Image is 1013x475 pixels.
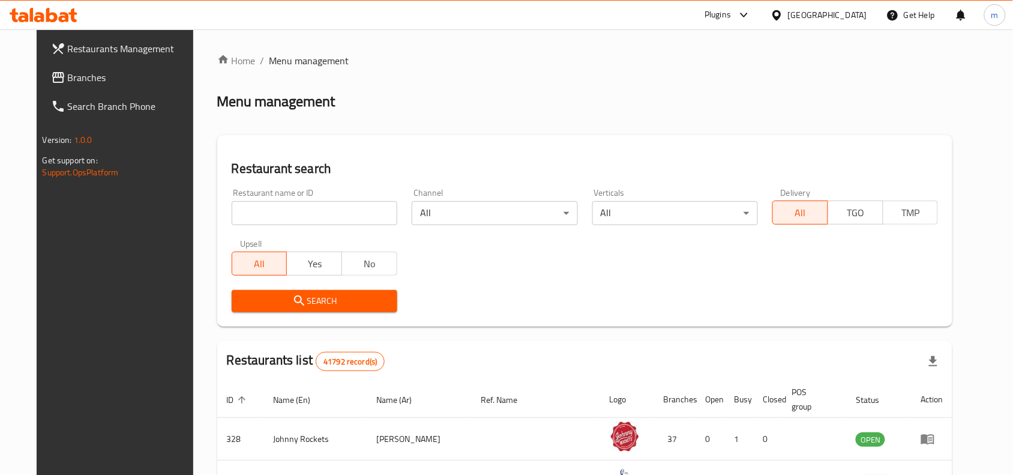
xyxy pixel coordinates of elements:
[43,165,119,180] a: Support.OpsPlatform
[856,432,885,447] div: OPEN
[41,92,206,121] a: Search Branch Phone
[772,201,828,225] button: All
[754,418,783,461] td: 0
[778,204,823,222] span: All
[227,393,250,407] span: ID
[781,189,811,197] label: Delivery
[754,381,783,418] th: Closed
[241,294,388,309] span: Search
[341,252,397,276] button: No
[883,201,939,225] button: TMP
[232,252,287,276] button: All
[600,381,654,418] th: Logo
[237,255,283,273] span: All
[654,418,696,461] td: 37
[217,53,953,68] nav: breadcrumb
[833,204,879,222] span: TGO
[911,381,952,418] th: Action
[991,8,999,22] span: m
[217,92,335,111] h2: Menu management
[74,132,92,148] span: 1.0.0
[264,418,367,461] td: Johnny Rockets
[43,153,98,168] span: Get support on:
[41,34,206,63] a: Restaurants Management
[316,352,385,371] div: Total records count
[43,132,72,148] span: Version:
[217,418,264,461] td: 328
[919,347,948,376] div: Export file
[260,53,265,68] li: /
[68,99,196,113] span: Search Branch Phone
[227,351,385,371] h2: Restaurants list
[705,8,731,22] div: Plugins
[696,418,725,461] td: 0
[286,252,342,276] button: Yes
[232,201,397,225] input: Search for restaurant name or ID..
[725,381,754,418] th: Busy
[68,70,196,85] span: Branches
[240,240,262,248] label: Upsell
[856,393,895,407] span: Status
[481,393,533,407] span: Ref. Name
[232,290,397,312] button: Search
[828,201,883,225] button: TGO
[412,201,577,225] div: All
[217,53,256,68] a: Home
[68,41,196,56] span: Restaurants Management
[274,393,326,407] span: Name (En)
[788,8,867,22] div: [GEOGRAPHIC_DATA]
[888,204,934,222] span: TMP
[316,356,384,368] span: 41792 record(s)
[292,255,337,273] span: Yes
[792,385,832,414] span: POS group
[269,53,349,68] span: Menu management
[725,418,754,461] td: 1
[376,393,427,407] span: Name (Ar)
[856,433,885,447] span: OPEN
[347,255,392,273] span: No
[41,63,206,92] a: Branches
[921,432,943,446] div: Menu
[367,418,471,461] td: [PERSON_NAME]
[592,201,758,225] div: All
[696,381,725,418] th: Open
[232,160,939,178] h2: Restaurant search
[654,381,696,418] th: Branches
[610,422,640,452] img: Johnny Rockets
